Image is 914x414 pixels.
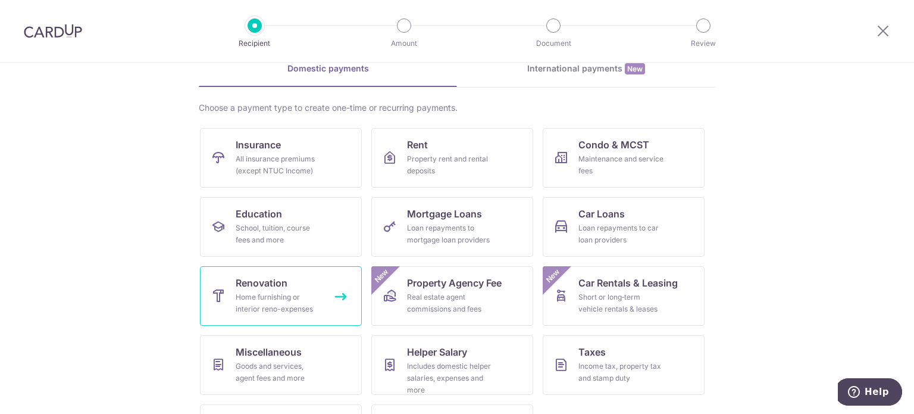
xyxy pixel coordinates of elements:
div: All insurance premiums (except NTUC Income) [236,153,321,177]
span: Miscellaneous [236,345,302,359]
div: School, tuition, course fees and more [236,222,321,246]
span: Help [27,8,51,19]
a: Condo & MCSTMaintenance and service fees [543,128,705,188]
div: Property rent and rental deposits [407,153,493,177]
a: TaxesIncome tax, property tax and stamp duty [543,335,705,395]
div: International payments [457,63,715,75]
span: Insurance [236,138,281,152]
span: Mortgage Loans [407,207,482,221]
span: Rent [407,138,428,152]
div: Loan repayments to mortgage loan providers [407,222,493,246]
a: RentProperty rent and rental deposits [371,128,533,188]
div: Maintenance and service fees [578,153,664,177]
span: Car Rentals & Leasing [578,276,678,290]
div: Domestic payments [199,63,457,74]
span: Taxes [578,345,606,359]
iframe: Opens a widget where you can find more information [838,378,902,408]
span: Condo & MCST [578,138,649,152]
a: Mortgage LoansLoan repayments to mortgage loan providers [371,197,533,257]
p: Amount [360,38,448,49]
div: Home furnishing or interior reno-expenses [236,291,321,315]
div: Real estate agent commissions and fees [407,291,493,315]
div: Choose a payment type to create one-time or recurring payments. [199,102,715,114]
span: New [625,63,645,74]
span: Helper Salary [407,345,467,359]
span: Car Loans [578,207,625,221]
a: Car LoansLoan repayments to car loan providers [543,197,705,257]
a: InsuranceAll insurance premiums (except NTUC Income) [200,128,362,188]
a: Property Agency FeeReal estate agent commissions and feesNew [371,266,533,326]
div: Income tax, property tax and stamp duty [578,360,664,384]
span: Renovation [236,276,287,290]
div: Includes domestic helper salaries, expenses and more [407,360,493,396]
div: Loan repayments to car loan providers [578,222,664,246]
span: Education [236,207,282,221]
a: Helper SalaryIncludes domestic helper salaries, expenses and more [371,335,533,395]
p: Review [659,38,747,49]
div: Short or long‑term vehicle rentals & leases [578,291,664,315]
p: Document [509,38,597,49]
span: New [372,266,392,286]
img: CardUp [24,24,82,38]
span: Property Agency Fee [407,276,502,290]
p: Recipient [211,38,299,49]
a: MiscellaneousGoods and services, agent fees and more [200,335,362,395]
a: Car Rentals & LeasingShort or long‑term vehicle rentals & leasesNew [543,266,705,326]
a: RenovationHome furnishing or interior reno-expenses [200,266,362,326]
a: EducationSchool, tuition, course fees and more [200,197,362,257]
div: Goods and services, agent fees and more [236,360,321,384]
span: New [543,266,563,286]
